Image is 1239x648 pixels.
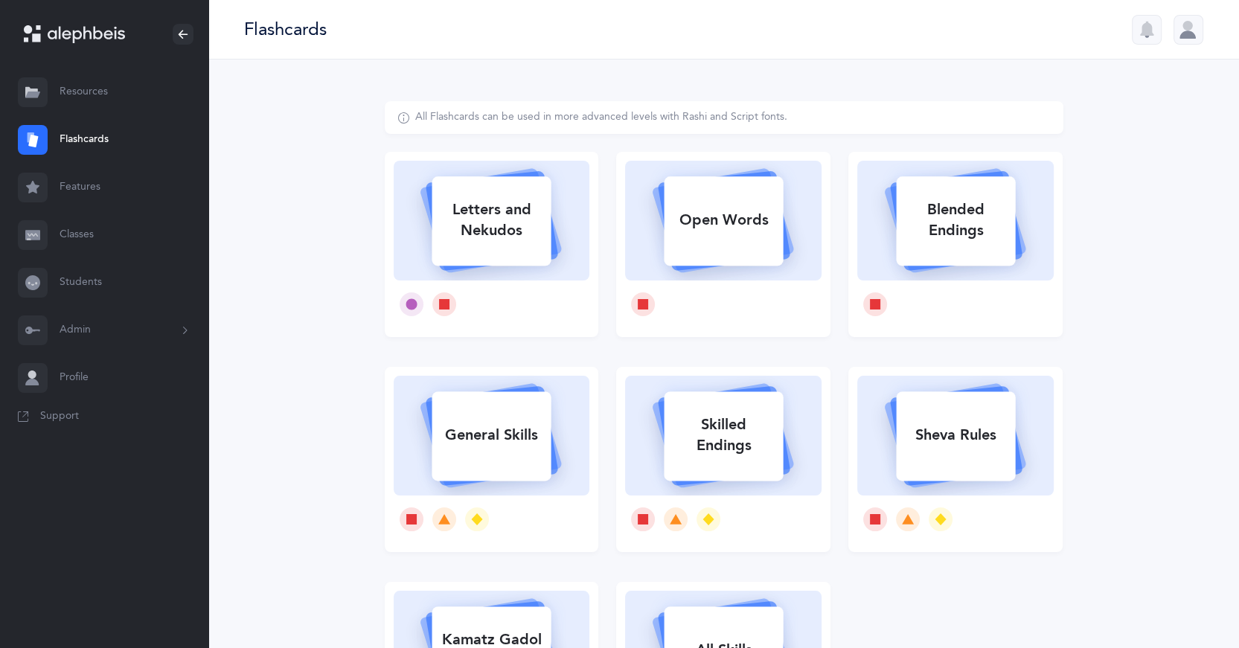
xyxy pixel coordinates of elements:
div: All Flashcards can be used in more advanced levels with Rashi and Script fonts. [415,110,787,125]
div: Skilled Endings [664,405,783,465]
div: Blended Endings [896,190,1015,250]
div: Letters and Nekudos [432,190,551,250]
div: Sheva Rules [896,416,1015,455]
iframe: Drift Widget Chat Controller [1165,574,1221,630]
div: Open Words [664,201,783,240]
div: Flashcards [244,17,327,42]
span: Support [40,409,79,424]
div: General Skills [432,416,551,455]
